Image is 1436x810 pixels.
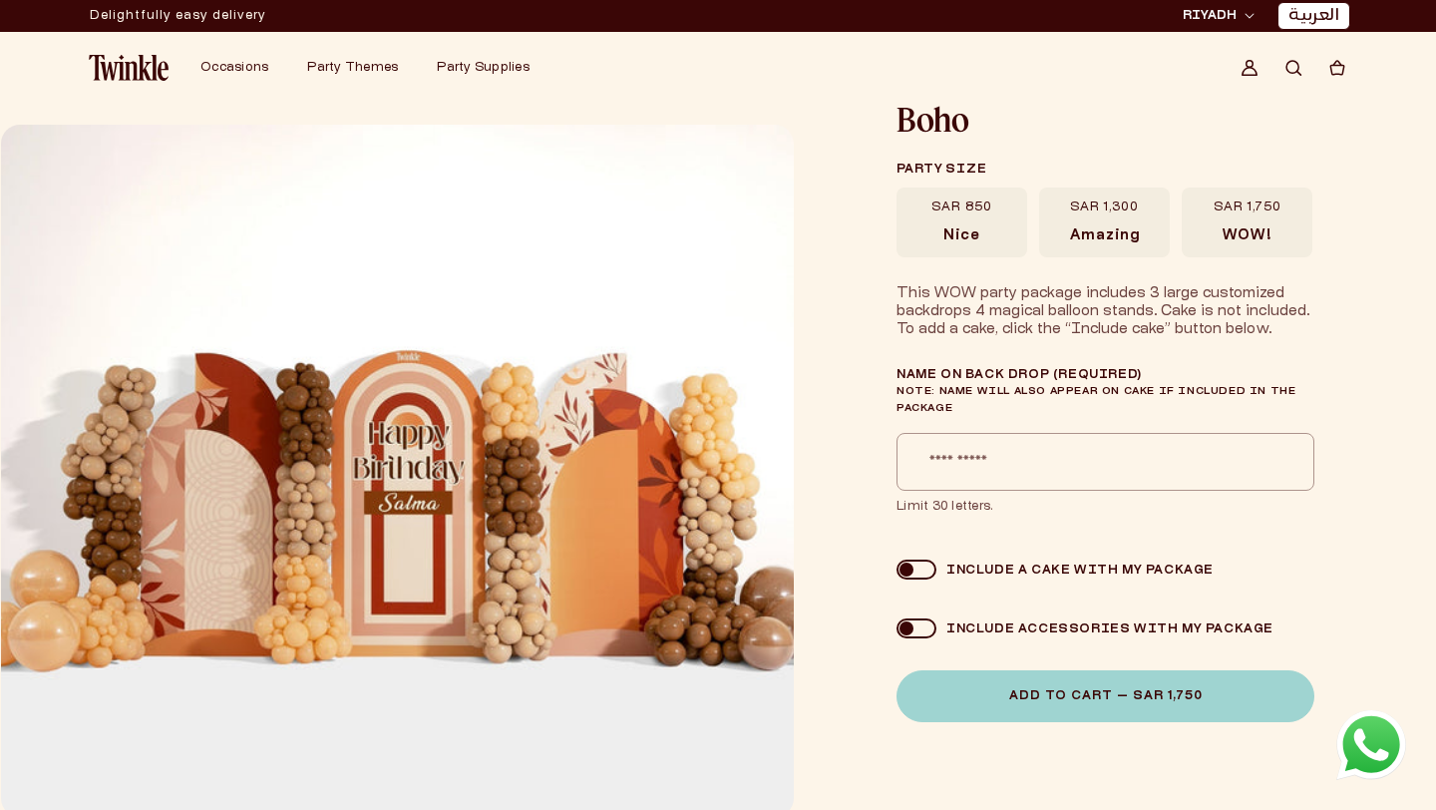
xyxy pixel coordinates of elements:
summary: Party Themes [295,48,425,88]
a: Party Supplies [437,60,530,76]
span: Limit 30 letters. [897,499,1314,515]
summary: Party Supplies [425,48,556,88]
button: RIYADH [1177,6,1260,26]
span: SAR 1,750 [1214,200,1281,215]
legend: Party size [897,151,1312,188]
div: Include accessories with my package [936,621,1273,636]
span: Nice [943,227,980,245]
a: Occasions [200,60,268,76]
span: RIYADH [1183,7,1237,25]
div: This WOW party package includes 3 large customized backdrops 4 magical balloon stands. Cake is no... [897,285,1315,339]
button: Add to Cart — SAR 1,750 [897,670,1314,722]
span: WOW! [1223,227,1271,245]
span: SAR 850 [931,200,992,215]
summary: Search [1271,46,1315,90]
span: Party Supplies [437,62,530,74]
span: Add to Cart — SAR 1,750 [1009,690,1203,702]
span: Note: Name will also appear on cake if included in the package [897,387,1295,413]
a: Party Themes [307,60,398,76]
a: العربية [1288,6,1339,27]
h1: Boho [897,104,1313,136]
div: Include a cake with my package [936,563,1214,578]
span: Party Themes [307,62,398,74]
span: Occasions [200,62,268,74]
span: SAR 1,300 [1070,200,1139,215]
label: Name on Back Drop (required) [897,367,1314,417]
img: Twinkle [89,55,169,81]
summary: Occasions [188,48,295,88]
div: Announcement [90,1,266,31]
span: Amazing [1070,227,1140,245]
p: Delightfully easy delivery [90,1,266,31]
